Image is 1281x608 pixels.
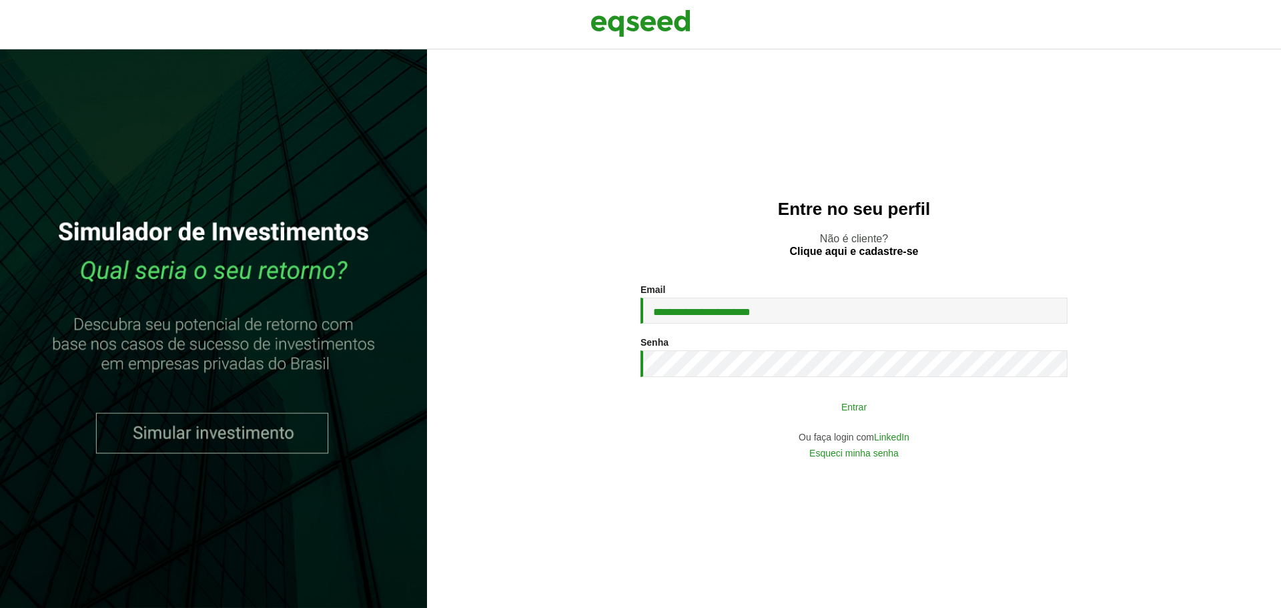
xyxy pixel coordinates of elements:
[874,432,909,442] a: LinkedIn
[454,232,1254,258] p: Não é cliente?
[640,432,1067,442] div: Ou faça login com
[590,7,691,40] img: EqSeed Logo
[681,394,1027,419] button: Entrar
[640,338,669,347] label: Senha
[454,200,1254,219] h2: Entre no seu perfil
[809,448,899,458] a: Esqueci minha senha
[790,246,919,257] a: Clique aqui e cadastre-se
[640,285,665,294] label: Email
